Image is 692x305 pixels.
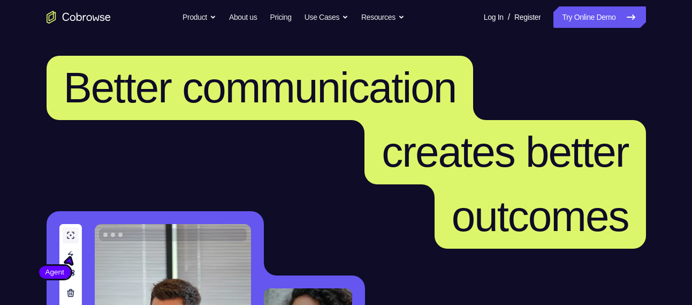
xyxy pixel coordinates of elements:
span: outcomes [452,192,629,240]
a: Pricing [270,6,291,28]
span: Agent [39,267,71,278]
button: Use Cases [305,6,348,28]
a: Try Online Demo [553,6,645,28]
a: Log In [484,6,504,28]
span: creates better [382,128,628,176]
a: Register [514,6,541,28]
button: Resources [361,6,405,28]
span: / [508,11,510,24]
a: About us [229,6,257,28]
span: Better communication [64,64,457,111]
a: Go to the home page [47,11,111,24]
button: Product [182,6,216,28]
